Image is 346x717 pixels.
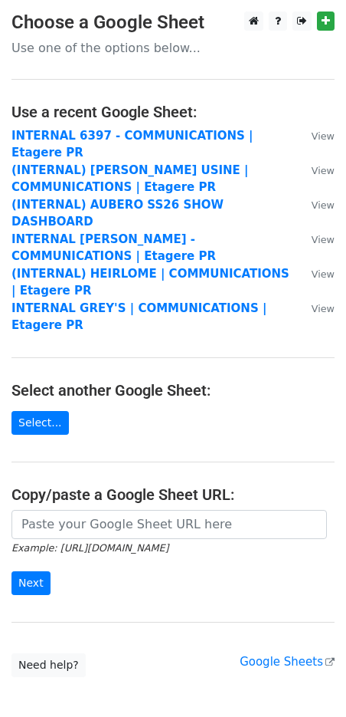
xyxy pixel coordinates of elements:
[296,129,335,143] a: View
[312,199,335,211] small: View
[296,163,335,177] a: View
[11,510,327,539] input: Paste your Google Sheet URL here
[11,301,266,333] a: INTERNAL GREY'S | COMMUNICATIONS | Etagere PR
[11,542,168,554] small: Example: [URL][DOMAIN_NAME]
[11,485,335,504] h4: Copy/paste a Google Sheet URL:
[11,163,249,195] a: (INTERNAL) [PERSON_NAME] USINE | COMMUNICATIONS | Etagere PR
[11,103,335,121] h4: Use a recent Google Sheet:
[11,571,51,595] input: Next
[11,381,335,400] h4: Select another Google Sheet:
[11,198,224,229] a: (INTERNAL) AUBERO SS26 SHOW DASHBOARD
[11,411,69,435] a: Select...
[11,12,335,34] h3: Choose a Google Sheet
[296,198,335,212] a: View
[11,40,335,56] p: Use one of the options below...
[312,303,335,314] small: View
[312,268,335,280] small: View
[11,232,216,264] a: INTERNAL [PERSON_NAME] - COMMUNICATIONS | Etagere PR
[11,267,289,298] a: (INTERNAL) HEIRLOME | COMMUNICATIONS | Etagere PR
[296,267,335,281] a: View
[312,234,335,245] small: View
[296,232,335,246] a: View
[312,165,335,176] small: View
[11,129,253,160] a: INTERNAL 6397 - COMMUNICATIONS | Etagere PR
[296,301,335,315] a: View
[240,655,335,669] a: Google Sheets
[312,130,335,142] small: View
[11,653,86,677] a: Need help?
